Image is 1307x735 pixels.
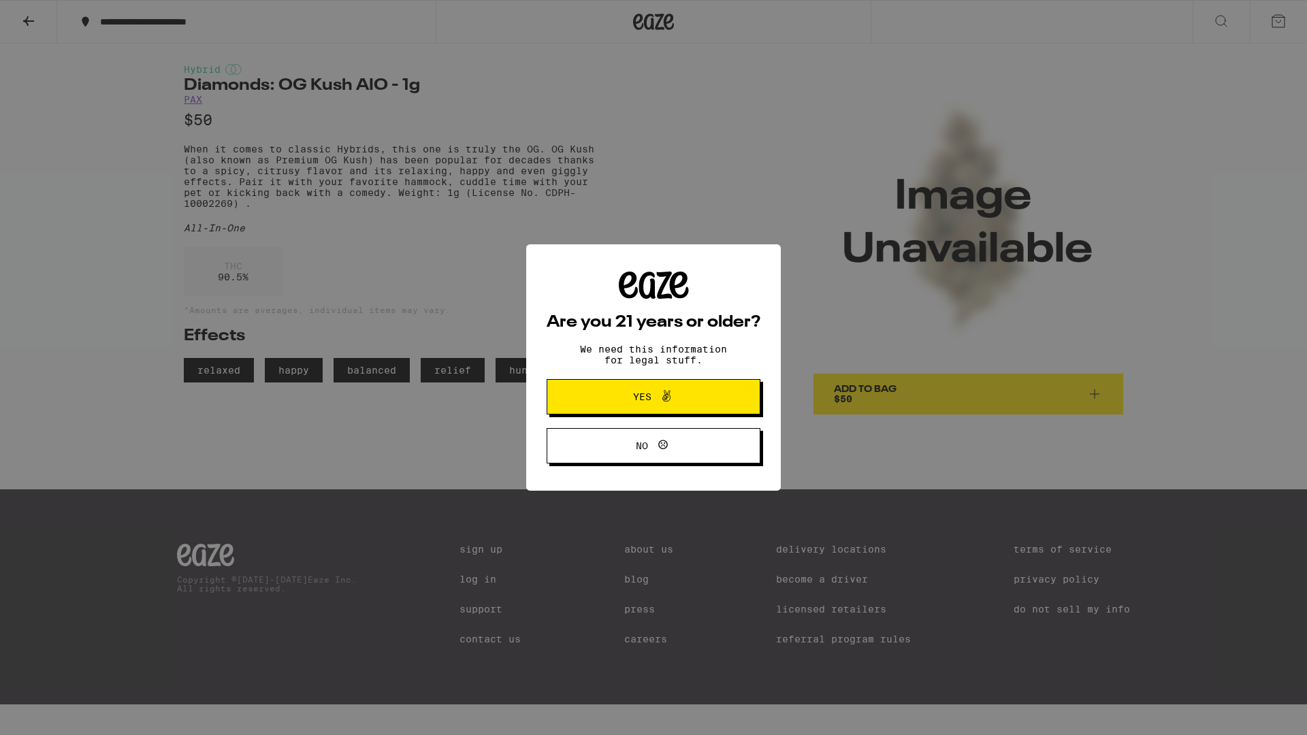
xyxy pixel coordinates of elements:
span: No [636,441,648,451]
button: No [547,428,760,463]
h2: Are you 21 years or older? [547,314,760,331]
span: Yes [633,392,651,402]
p: We need this information for legal stuff. [568,344,739,365]
button: Yes [547,379,760,414]
iframe: Opens a widget where you can find more information [1222,694,1293,728]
